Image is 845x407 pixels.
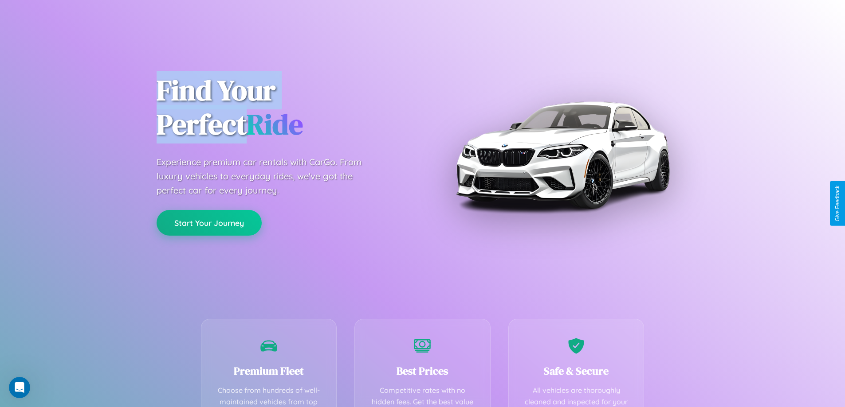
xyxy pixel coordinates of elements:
button: Start Your Journey [157,210,262,236]
h1: Find Your Perfect [157,74,409,142]
h3: Premium Fleet [215,364,323,378]
div: Give Feedback [834,186,841,221]
p: Experience premium car rentals with CarGo. From luxury vehicles to everyday rides, we've got the ... [157,155,378,198]
h3: Safe & Secure [522,364,631,378]
iframe: Intercom live chat [9,377,30,398]
img: Premium BMW car rental vehicle [452,44,673,266]
h3: Best Prices [368,364,477,378]
span: Ride [247,105,303,143]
